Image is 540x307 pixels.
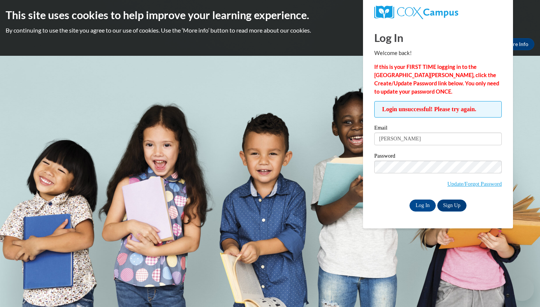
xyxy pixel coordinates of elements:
h2: This site uses cookies to help improve your learning experience. [6,7,534,22]
label: Email [374,125,502,133]
a: Sign Up [437,200,466,212]
h1: Log In [374,30,502,45]
p: By continuing to use the site you agree to our use of cookies. Use the ‘More info’ button to read... [6,26,534,34]
img: COX Campus [374,6,458,19]
label: Password [374,153,502,161]
a: COX Campus [374,6,502,19]
a: More Info [499,38,534,50]
span: Login unsuccessful! Please try again. [374,101,502,118]
p: Welcome back! [374,49,502,57]
a: Update/Forgot Password [447,181,502,187]
strong: If this is your FIRST TIME logging in to the [GEOGRAPHIC_DATA][PERSON_NAME], click the Create/Upd... [374,64,499,95]
iframe: Button to launch messaging window [510,277,534,301]
input: Log In [409,200,436,212]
